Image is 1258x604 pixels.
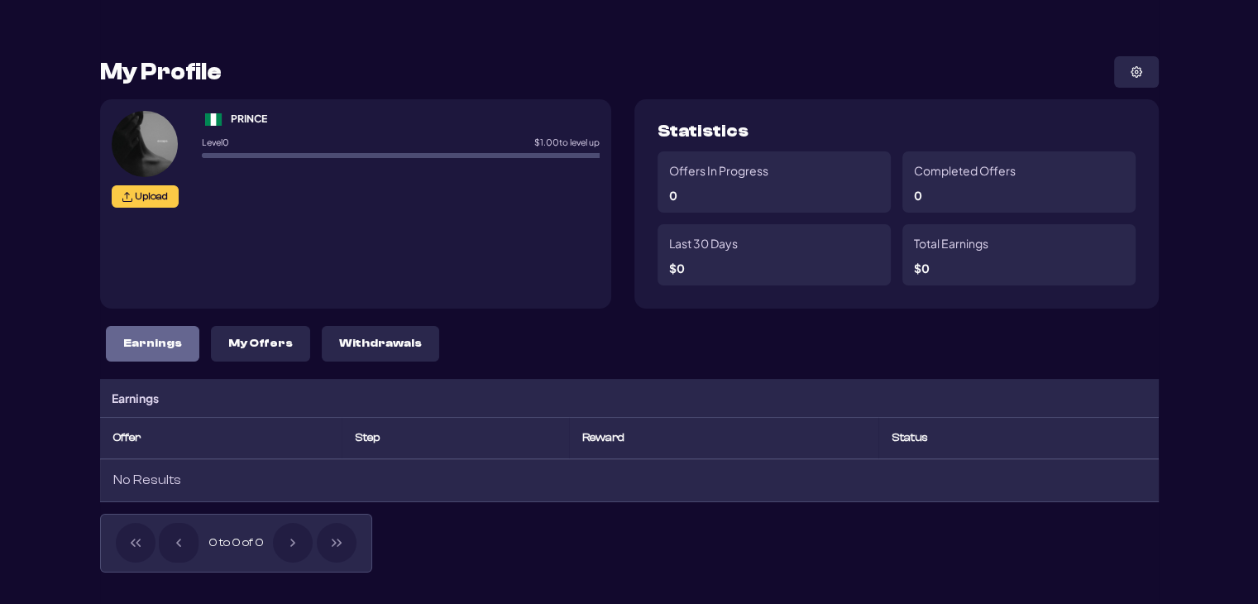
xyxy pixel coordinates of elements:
span: 0 to 0 of 0 [203,523,270,563]
img: ng.svg [202,113,225,126]
button: Upload [112,185,179,208]
span: Status [892,431,927,445]
p: My Offers [228,337,293,351]
h1: My Profile [100,60,222,84]
p: $ 0 [914,262,930,274]
img: profile [1131,66,1142,78]
button: Earnings [106,326,199,362]
p: 0 [669,189,677,201]
span: No Results [113,472,181,487]
span: Reward [582,431,624,445]
p: Completed Offers [914,163,1016,178]
p: 0 [914,189,922,201]
p: $ 0 [669,262,685,274]
p: Withdrawals [339,337,422,351]
p: Last 30 Days [669,236,738,251]
p: $ 1.00 to level up [534,138,600,147]
p: Statistics [658,122,749,140]
span: Offer [113,431,141,445]
span: Upload [135,190,168,203]
p: Total Earnings [914,236,988,251]
p: Level 0 [202,138,229,147]
button: Withdrawals [322,326,439,362]
p: Earnings [112,391,159,405]
button: My Offers [211,326,310,362]
img: Avatar [112,111,178,177]
span: Step [355,431,379,445]
div: PRINCE [231,111,267,126]
p: Offers In Progress [669,163,768,178]
p: Earnings [123,337,182,351]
